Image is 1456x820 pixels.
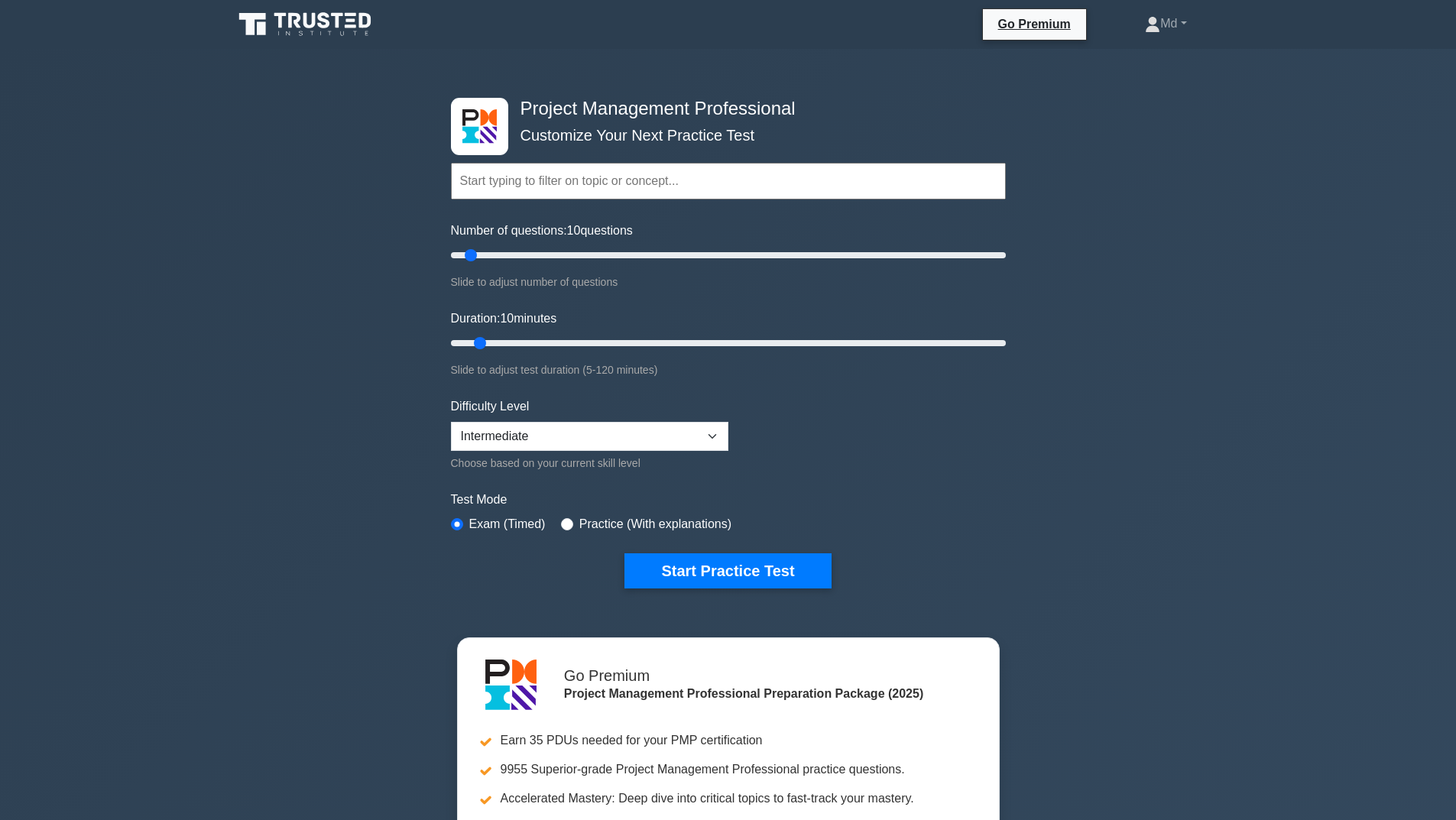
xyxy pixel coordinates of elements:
button: Start Practice Test [624,553,831,588]
input: Start typing to filter on topic or concept... [451,163,1006,199]
a: Md [1108,8,1223,39]
label: Test Mode [451,491,1006,509]
div: Choose based on your current skill level [451,454,728,472]
label: Practice (With explanations) [579,515,731,533]
a: Go Premium [989,15,1080,34]
span: 10 [567,224,581,237]
label: Duration: minutes [451,310,557,328]
div: Slide to adjust number of questions [451,273,1006,291]
label: Number of questions: questions [451,222,633,240]
h4: Project Management Professional [514,98,931,120]
label: Difficulty Level [451,397,530,416]
span: 10 [500,312,514,325]
label: Exam (Timed) [469,515,546,533]
div: Slide to adjust test duration (5-120 minutes) [451,361,1006,379]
